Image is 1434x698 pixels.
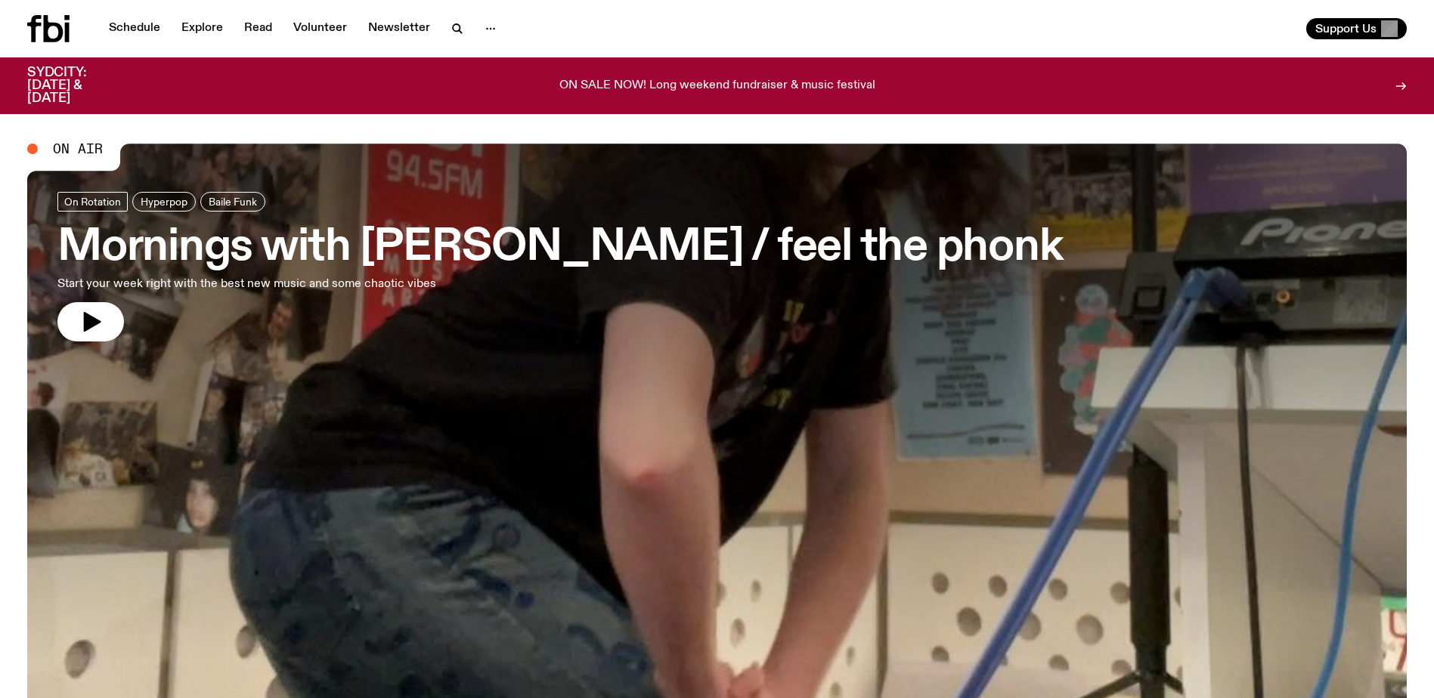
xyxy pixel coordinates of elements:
p: Start your week right with the best new music and some chaotic vibes [57,275,444,293]
button: Support Us [1306,18,1407,39]
a: Mornings with [PERSON_NAME] / feel the phonkStart your week right with the best new music and som... [57,192,1062,341]
a: Read [235,18,281,39]
span: Hyperpop [141,196,187,207]
h3: SYDCITY: [DATE] & [DATE] [27,66,124,105]
a: Schedule [100,18,169,39]
a: Baile Funk [200,192,265,212]
span: On Rotation [64,196,121,207]
h3: Mornings with [PERSON_NAME] / feel the phonk [57,227,1062,269]
span: Support Us [1315,22,1377,36]
a: Hyperpop [132,192,196,212]
span: On Air [53,142,103,156]
span: Baile Funk [209,196,257,207]
a: Newsletter [359,18,439,39]
a: On Rotation [57,192,128,212]
p: ON SALE NOW! Long weekend fundraiser & music festival [559,79,875,93]
a: Explore [172,18,232,39]
a: Volunteer [284,18,356,39]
